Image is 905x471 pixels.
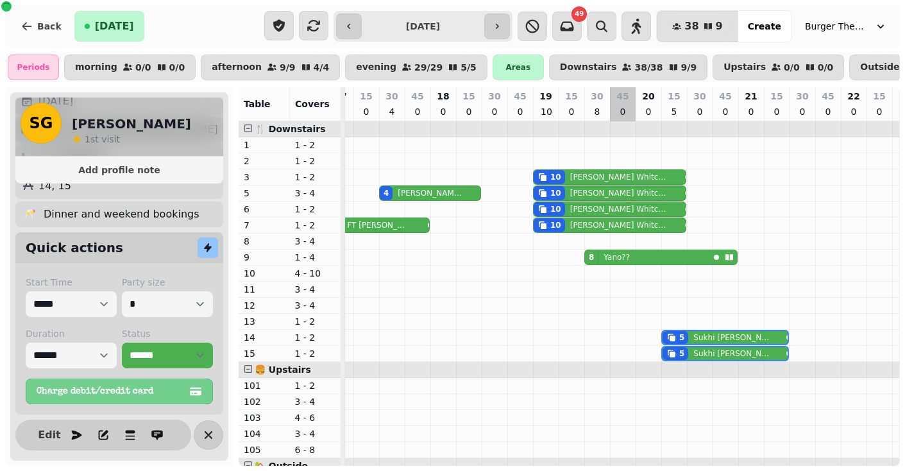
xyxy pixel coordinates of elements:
[438,105,448,118] p: 0
[64,55,196,80] button: morning0/00/0
[805,20,869,33] span: Burger Theory
[244,347,285,360] p: 15
[387,105,397,118] p: 4
[295,139,336,151] p: 1 - 2
[295,315,336,328] p: 1 - 2
[295,427,336,440] p: 3 - 4
[550,220,561,230] div: 10
[8,55,59,80] div: Periods
[74,11,144,42] button: [DATE]
[679,348,684,359] div: 5
[255,461,308,471] span: 🏡 Outside
[30,116,53,131] span: SG
[295,187,336,200] p: 3 - 4
[634,63,663,72] p: 38 / 38
[37,422,62,448] button: Edit
[356,62,396,73] p: evening
[384,188,389,198] div: 4
[212,62,262,73] p: afternoon
[489,105,500,118] p: 0
[26,379,213,404] button: Charge debit/credit card
[464,105,474,118] p: 0
[566,105,577,118] p: 0
[361,105,371,118] p: 0
[135,63,151,72] p: 0 / 0
[255,364,311,375] span: 🍔 Upstairs
[26,239,123,257] h2: Quick actions
[398,188,463,198] p: [PERSON_NAME] [PERSON_NAME]
[244,331,285,344] p: 14
[72,115,191,133] h2: [PERSON_NAME]
[770,90,782,103] p: 15
[295,155,336,167] p: 1 - 2
[550,172,561,182] div: 10
[295,395,336,408] p: 3 - 4
[570,204,668,214] p: [PERSON_NAME] Whitcombe
[713,55,844,80] button: Upstairs0/00/0
[550,188,561,198] div: 10
[874,105,884,118] p: 0
[720,105,731,118] p: 0
[604,252,630,262] p: Yano??
[797,105,808,118] p: 0
[437,90,449,103] p: 18
[360,90,372,103] p: 15
[244,411,285,424] p: 103
[493,55,544,80] div: Areas
[244,219,285,232] p: 7
[244,203,285,216] p: 6
[385,90,398,103] p: 30
[668,90,680,103] p: 15
[414,63,443,72] p: 29 / 29
[796,90,808,103] p: 30
[347,220,408,230] p: FT [PERSON_NAME]
[570,220,668,230] p: [PERSON_NAME] Whitcombe
[589,252,594,262] div: 8
[575,11,584,17] span: 49
[681,63,697,72] p: 9 / 9
[873,90,885,103] p: 15
[244,139,285,151] p: 1
[21,162,218,178] button: Add profile note
[255,124,326,134] span: 🍴 Downstairs
[539,90,552,103] p: 19
[122,276,213,289] label: Party size
[23,207,36,222] p: 🥂
[44,207,199,222] p: Dinner and weekend bookings
[295,171,336,184] p: 1 - 2
[244,155,285,167] p: 2
[85,133,120,146] p: visit
[570,172,668,182] p: [PERSON_NAME] Whitcombe
[295,331,336,344] p: 1 - 2
[822,90,834,103] p: 45
[716,21,723,31] span: 9
[37,22,62,31] span: Back
[244,315,285,328] p: 13
[412,105,423,118] p: 0
[719,90,731,103] p: 45
[295,299,336,312] p: 3 - 4
[738,11,791,42] button: Create
[31,166,208,175] span: Add profile note
[723,62,766,73] p: Upstairs
[462,90,475,103] p: 15
[201,55,340,80] button: afternoon9/94/4
[244,267,285,280] p: 10
[823,105,833,118] p: 0
[693,332,772,343] p: Sukhi [PERSON_NAME]
[90,134,101,144] span: st
[295,99,330,109] span: Covers
[616,90,629,103] p: 45
[295,251,336,264] p: 1 - 4
[295,443,336,456] p: 6 - 8
[42,430,57,440] span: Edit
[75,62,117,73] p: morning
[642,90,654,103] p: 20
[26,276,117,289] label: Start Time
[669,105,679,118] p: 5
[244,427,285,440] p: 104
[244,299,285,312] p: 12
[169,63,185,72] p: 0 / 0
[784,63,800,72] p: 0 / 0
[643,105,654,118] p: 0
